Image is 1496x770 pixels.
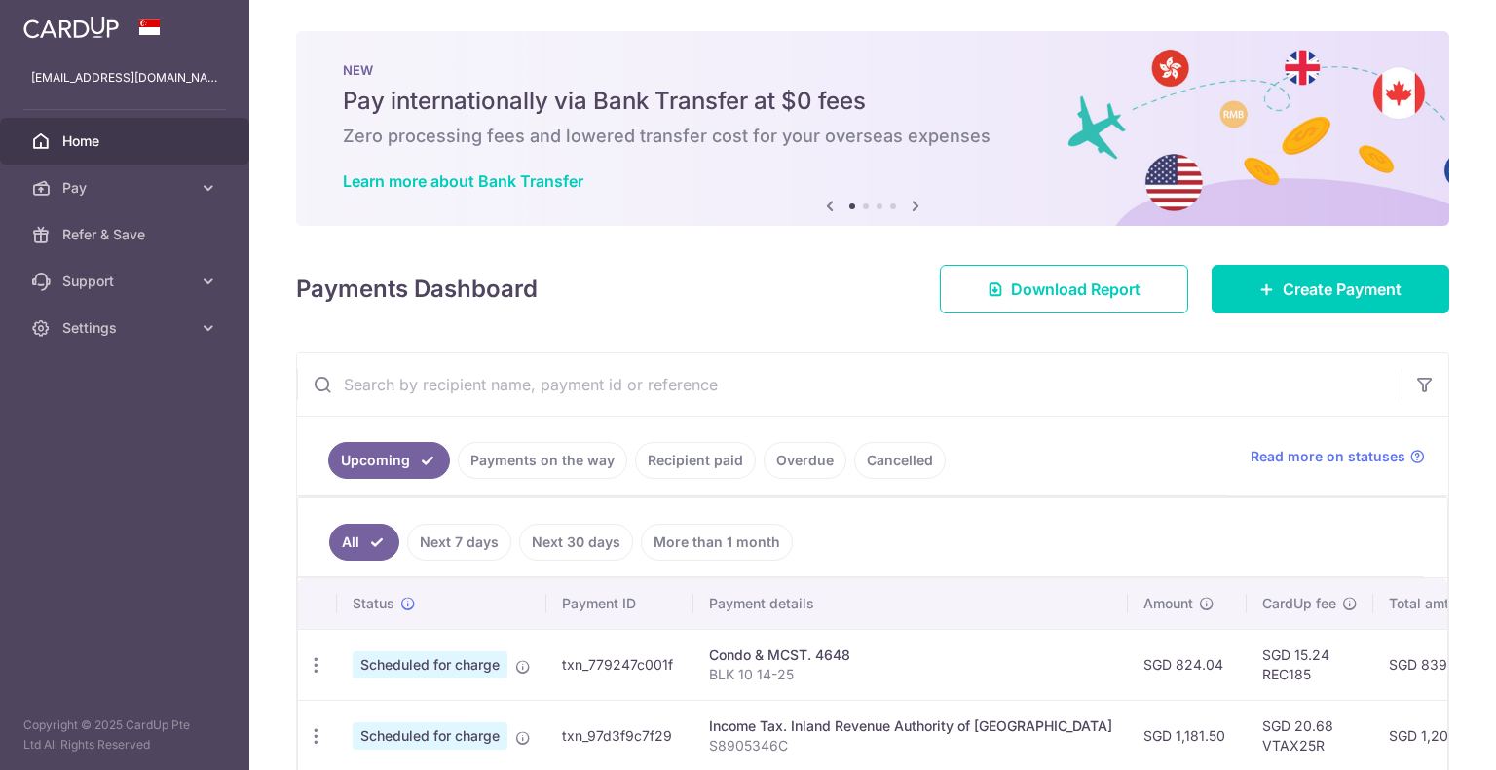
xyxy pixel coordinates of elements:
td: SGD 15.24 REC185 [1247,629,1373,700]
a: Download Report [940,265,1188,313]
td: SGD 839.28 [1373,629,1494,700]
img: CardUp [23,16,119,39]
a: Learn more about Bank Transfer [343,171,583,191]
a: More than 1 month [641,524,793,561]
span: Settings [62,318,191,338]
span: Refer & Save [62,225,191,244]
a: Create Payment [1212,265,1449,313]
h5: Pay internationally via Bank Transfer at $0 fees [343,86,1402,117]
span: CardUp fee [1262,594,1336,613]
h6: Zero processing fees and lowered transfer cost for your overseas expenses [343,125,1402,148]
a: Cancelled [854,442,946,479]
span: Support [62,272,191,291]
p: NEW [343,62,1402,78]
div: Condo & MCST. 4648 [709,645,1112,665]
p: S8905346C [709,736,1112,755]
a: Next 30 days [519,524,633,561]
h4: Payments Dashboard [296,272,538,307]
a: Overdue [764,442,846,479]
span: Amount [1143,594,1193,613]
span: Home [62,131,191,151]
span: Total amt. [1389,594,1453,613]
span: Create Payment [1283,277,1402,301]
span: Scheduled for charge [353,722,507,750]
a: All [329,524,399,561]
th: Payment details [693,578,1128,629]
p: BLK 10 14-25 [709,665,1112,684]
a: Recipient paid [635,442,756,479]
a: Read more on statuses [1251,447,1425,466]
td: SGD 824.04 [1128,629,1247,700]
td: txn_779247c001f [546,629,693,700]
a: Next 7 days [407,524,511,561]
a: Upcoming [328,442,450,479]
span: Pay [62,178,191,198]
div: Income Tax. Inland Revenue Authority of [GEOGRAPHIC_DATA] [709,716,1112,736]
span: Read more on statuses [1251,447,1405,466]
img: Bank transfer banner [296,31,1449,226]
p: [EMAIL_ADDRESS][DOMAIN_NAME] [31,68,218,88]
span: Download Report [1011,277,1141,301]
th: Payment ID [546,578,693,629]
span: Scheduled for charge [353,651,507,678]
input: Search by recipient name, payment id or reference [297,353,1402,416]
span: Status [353,594,394,613]
a: Payments on the way [458,442,627,479]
